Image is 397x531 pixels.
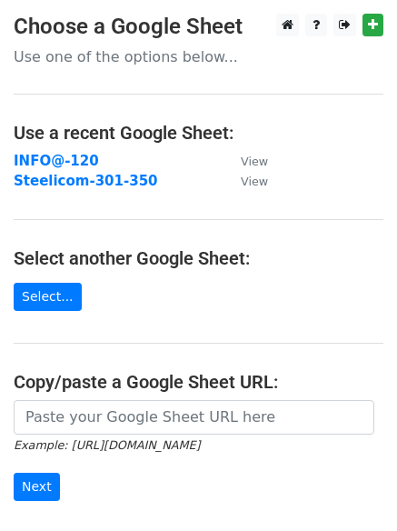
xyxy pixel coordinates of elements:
[14,122,383,144] h4: Use a recent Google Sheet:
[14,400,374,435] input: Paste your Google Sheet URL here
[223,153,268,169] a: View
[14,473,60,501] input: Next
[14,47,383,66] p: Use one of the options below...
[223,173,268,189] a: View
[241,175,268,188] small: View
[14,438,200,452] small: Example: [URL][DOMAIN_NAME]
[14,14,383,40] h3: Choose a Google Sheet
[14,371,383,393] h4: Copy/paste a Google Sheet URL:
[241,155,268,168] small: View
[14,153,99,169] a: INFO@-120
[14,247,383,269] h4: Select another Google Sheet:
[14,173,158,189] a: Steelicom-301-350
[14,283,82,311] a: Select...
